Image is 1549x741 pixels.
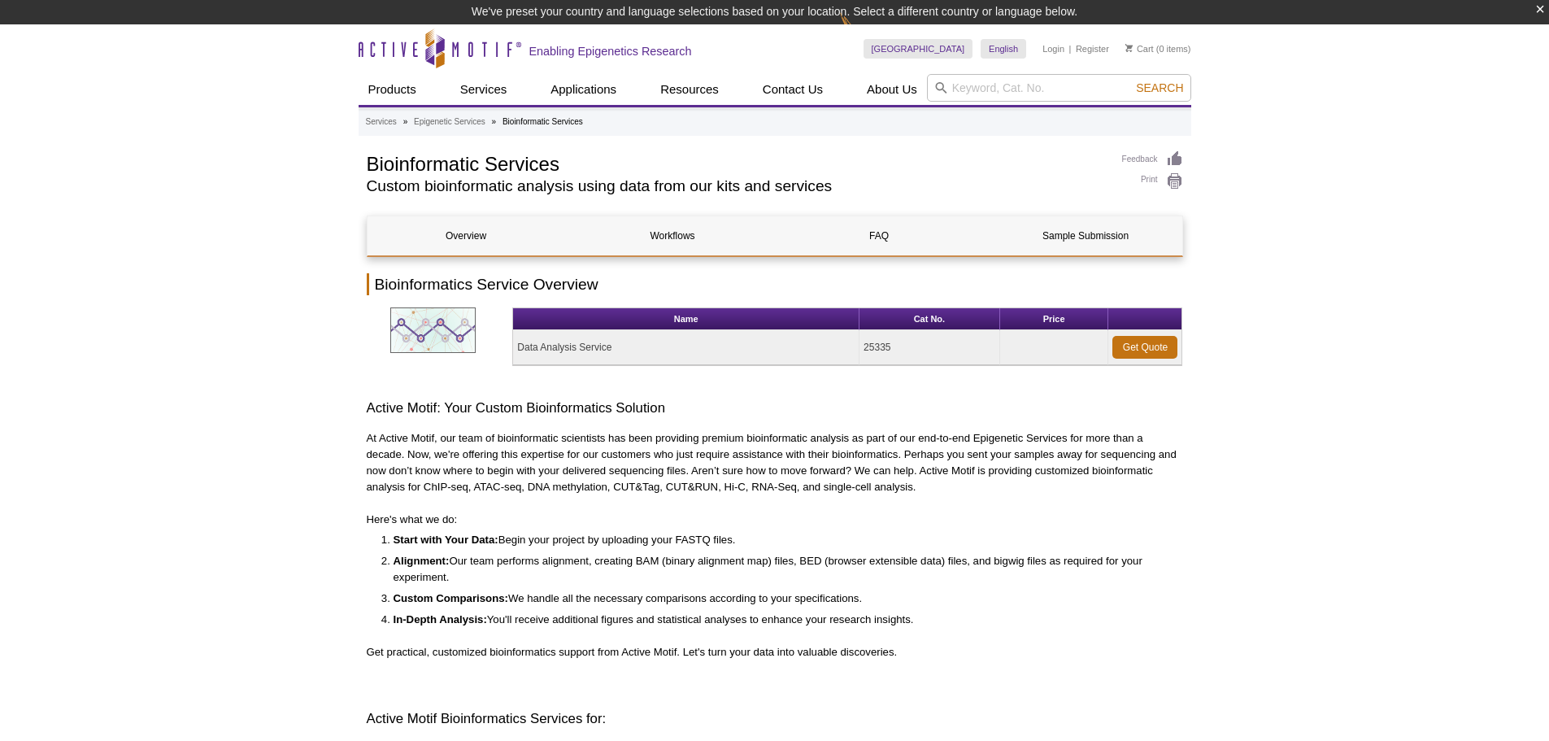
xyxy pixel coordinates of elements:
th: Price [1000,308,1109,330]
input: Keyword, Cat. No. [927,74,1191,102]
a: Services [450,74,517,105]
a: About Us [857,74,927,105]
a: Resources [650,74,729,105]
a: Products [359,74,426,105]
li: You'll receive additional figures and statistical analyses to enhance your research insights. [394,612,1167,628]
a: Epigenetic Services [414,115,485,129]
span: Search [1136,81,1183,94]
a: Print [1122,172,1183,190]
th: Cat No. [859,308,1000,330]
img: Bioinformatic data [390,307,476,353]
li: Bioinformatic Services [503,117,583,126]
a: Services [366,115,397,129]
h2: Bioinformatics Service Overview [367,273,1183,295]
a: Cart [1125,43,1154,54]
strong: Custom Comparisons: [394,592,508,604]
th: Name [513,308,859,330]
strong: Start with Your Data: [394,534,498,546]
img: Change Here [840,12,883,50]
h2: Custom bioinformatic analysis using data from our kits and services [367,179,1106,194]
button: Search [1131,81,1188,95]
a: Applications [541,74,626,105]
li: Begin your project by uploading your FASTQ files. [394,532,1167,548]
h3: Active Motif: Your Custom Bioinformatics Solution [367,399,1183,418]
a: Register [1076,43,1109,54]
td: Data Analysis Service [513,330,859,365]
li: Our team performs alignment, creating BAM (binary alignment map) files, BED (browser extensible d... [394,553,1167,586]
a: English [981,39,1026,59]
li: (0 items) [1125,39,1191,59]
a: FAQ [781,216,978,255]
li: | [1069,39,1072,59]
img: Your Cart [1125,44,1133,52]
a: Workflows [574,216,772,255]
a: Feedback [1122,150,1183,168]
a: Contact Us [753,74,833,105]
strong: Alignment: [394,555,450,567]
p: Get practical, customized bioinformatics support from Active Motif. Let's turn your data into val... [367,644,1183,660]
li: We handle all the necessary comparisons according to your specifications. [394,591,1167,607]
a: Sample Submission [987,216,1185,255]
p: At Active Motif, our team of bioinformatic scientists has been providing premium bioinformatic an... [367,430,1183,495]
li: » [403,117,408,126]
td: 25335 [859,330,1000,365]
h1: Bioinformatic Services [367,150,1106,175]
a: Login [1042,43,1064,54]
strong: In-Depth Analysis: [394,613,487,625]
h3: Active Motif Bioinformatics Services for: [367,709,1183,729]
a: [GEOGRAPHIC_DATA] [864,39,973,59]
p: Here's what we do: [367,512,1183,528]
a: Get Quote [1112,336,1177,359]
a: Overview [368,216,565,255]
h2: Enabling Epigenetics Research [529,44,692,59]
li: » [492,117,497,126]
